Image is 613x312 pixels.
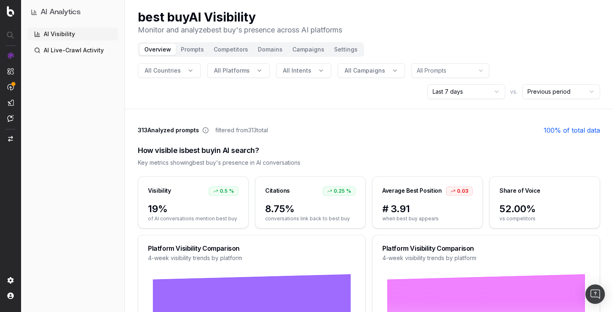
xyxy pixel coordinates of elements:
a: AI Visibility [28,28,118,41]
span: # 3.91 [382,202,473,215]
button: AI Analytics [31,6,115,18]
span: of AI conversations mention best buy [148,215,238,222]
div: How visible is best buy in AI search? [138,145,600,156]
div: Key metrics showing best buy 's presence in AI conversations [138,159,600,167]
div: Platform Visibility Comparison [148,245,356,252]
span: % [229,188,234,194]
div: 0.03 [446,187,473,196]
span: 313 Analyzed prompts [138,126,199,134]
img: Assist [7,115,14,122]
div: Citations [265,187,290,195]
div: Open Intercom Messenger [585,284,605,304]
span: vs. [510,88,517,96]
span: All Intents [283,67,311,75]
a: AI Live-Crawl Activity [28,44,118,57]
img: Intelligence [7,68,14,75]
button: Overview [139,44,176,55]
div: Average Best Position [382,187,442,195]
button: Campaigns [287,44,329,55]
span: filtered from 313 total [215,126,268,134]
img: Studio [7,99,14,106]
div: Visibility [148,187,171,195]
span: vs competitors [499,215,590,222]
button: Domains [253,44,287,55]
div: Platform Visibility Comparison [382,245,590,252]
span: 19% [148,202,238,215]
div: 0.5 [209,187,238,196]
div: 0.25 [323,187,356,196]
h1: best buy AI Visibility [138,10,342,24]
span: All Campaigns [345,67,385,75]
span: All Platforms [214,67,250,75]
button: Prompts [176,44,209,55]
img: My account [7,293,14,299]
button: Competitors [209,44,253,55]
a: 100% of total data [544,125,600,135]
span: 52.00% [499,202,590,215]
p: Monitor and analyze best buy 's presence across AI platforms [138,24,342,36]
img: Setting [7,277,14,284]
h1: AI Analytics [41,6,81,18]
span: conversations link back to best buy [265,215,356,222]
div: Share of Voice [499,187,540,195]
img: Botify logo [7,6,14,17]
img: Activation [7,84,14,90]
img: Analytics [7,52,14,59]
div: 4-week visibility trends by platform [148,254,356,262]
button: Settings [329,44,362,55]
span: when best buy appears [382,215,473,222]
span: All Countries [145,67,181,75]
img: Switch project [8,136,13,142]
span: % [346,188,351,194]
div: 4-week visibility trends by platform [382,254,590,262]
span: 8.75% [265,202,356,215]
